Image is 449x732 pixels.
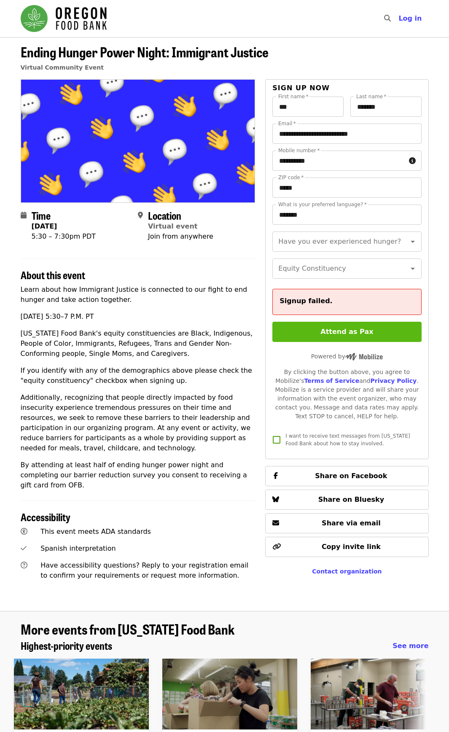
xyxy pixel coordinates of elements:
[318,495,384,503] span: Share on Bluesky
[265,537,428,557] button: Copy invite link
[398,14,422,22] span: Log in
[407,263,419,274] button: Open
[40,544,255,554] div: Spanish interpretation
[21,328,255,359] p: [US_STATE] Food Bank's equity constituencies are Black, Indigenous, People of Color, Immigrants, ...
[40,527,151,536] span: This event meets ADA standards
[272,124,421,144] input: Email
[14,659,149,729] img: Portland Dig In!: Eastside Learning Garden (all ages) - Aug/Sept/Oct organized by Oregon Food Bank
[265,513,428,533] button: Share via email
[322,519,381,527] span: Share via email
[272,97,344,117] input: First name
[265,466,428,486] button: Share on Facebook
[311,353,383,360] span: Powered by
[21,366,255,386] p: If you identify with any of the demographics above please check the "equity constituency" checkbo...
[356,94,386,99] label: Last name
[21,544,27,552] i: check icon
[21,460,255,490] p: By attending at least half of ending hunger power night and completing our barrier reduction surv...
[21,638,112,653] span: Highest-priority events
[21,64,104,71] a: Virtual Community Event
[272,205,421,225] input: What is your preferred language?
[148,208,181,223] span: Location
[272,151,405,171] input: Mobile number
[278,202,367,207] label: What is your preferred language?
[384,14,391,22] i: search icon
[278,121,296,126] label: Email
[21,267,85,282] span: About this event
[21,393,255,453] p: Additionally, recognizing that people directly impacted by food insecurity experience tremendous ...
[21,527,27,536] i: universal-access icon
[280,297,332,305] span: Signup failed.
[21,561,27,569] i: question-circle icon
[32,222,57,230] strong: [DATE]
[285,433,410,447] span: I want to receive text messages from [US_STATE] Food Bank about how to stay involved.
[312,568,382,575] a: Contact organization
[32,231,96,242] div: 5:30 – 7:30pm PDT
[138,211,143,219] i: map-marker-alt icon
[272,322,421,342] button: Attend as Pax
[407,236,419,248] button: Open
[21,509,70,524] span: Accessibility
[14,640,436,652] div: Highest-priority events
[162,659,297,729] img: Oct/Nov/Dec - Portland: Repack/Sort (age 8+) organized by Oregon Food Bank
[272,178,421,198] input: ZIP code
[272,368,421,421] div: By clicking the button above, you agree to Mobilize's and . Mobilize is a service provider and wi...
[350,97,422,117] input: Last name
[278,94,309,99] label: First name
[272,84,330,92] span: Sign up now
[278,175,304,180] label: ZIP code
[21,80,255,202] img: Ending Hunger Power Night: Immigrant Justice organized by Oregon Food Bank
[265,490,428,510] button: Share on Bluesky
[32,208,51,223] span: Time
[370,377,417,384] a: Privacy Policy
[393,641,428,651] a: See more
[40,561,248,579] span: Have accessibility questions? Reply to your registration email to confirm your requirements or re...
[345,353,383,361] img: Powered by Mobilize
[21,285,255,305] p: Learn about how Immigrant Justice is connected to our fight to end hunger and take action together.
[21,5,107,32] img: Oregon Food Bank - Home
[21,211,27,219] i: calendar icon
[148,232,213,240] span: Join from anywhere
[315,472,387,480] span: Share on Facebook
[21,640,112,652] a: Highest-priority events
[322,543,381,551] span: Copy invite link
[21,42,269,62] span: Ending Hunger Power Night: Immigrant Justice
[393,642,428,650] span: See more
[278,148,320,153] label: Mobile number
[21,619,234,639] span: More events from [US_STATE] Food Bank
[409,157,416,165] i: circle-info icon
[148,222,198,230] a: Virtual event
[304,377,359,384] a: Terms of Service
[21,312,255,322] p: [DATE] 5:30–7 P.M. PT
[392,10,428,27] button: Log in
[396,8,403,29] input: Search
[311,659,446,729] img: Oct/Nov/Dec - Portland: Repack/Sort (age 16+) organized by Oregon Food Bank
